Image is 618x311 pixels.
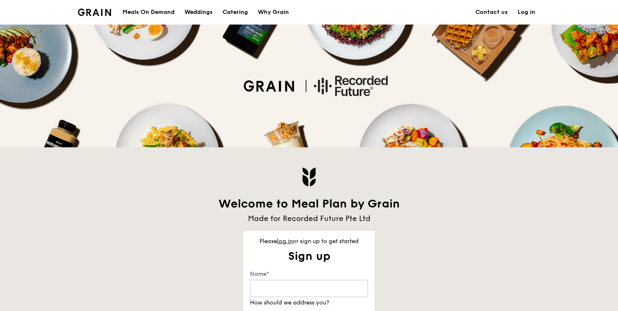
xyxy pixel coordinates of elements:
img: Grain logo [302,167,316,187]
div: Made for Recorded Future Pte Ltd [211,213,407,224]
div: Welcome to Meal Plan by Grain [211,196,407,211]
div: Sign up [243,249,375,264]
img: Grain [78,9,111,16]
a: log in [277,238,293,245]
div: How should we address you? [250,299,368,307]
div: Please or sign up to get started [243,237,375,246]
label: Name* [250,270,368,278]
